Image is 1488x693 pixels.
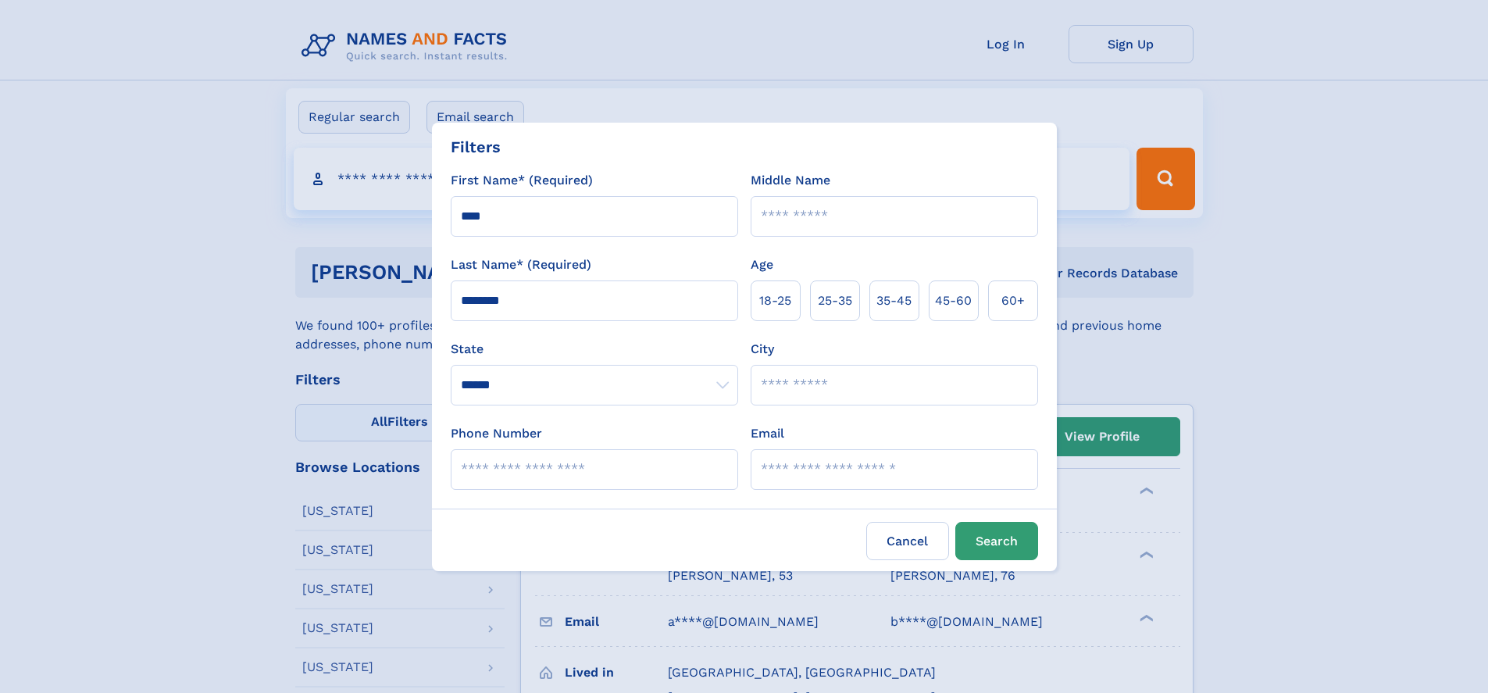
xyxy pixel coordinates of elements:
[451,171,593,190] label: First Name* (Required)
[451,424,542,443] label: Phone Number
[751,255,773,274] label: Age
[818,291,852,310] span: 25‑35
[451,340,738,359] label: State
[876,291,912,310] span: 35‑45
[1001,291,1025,310] span: 60+
[451,135,501,159] div: Filters
[935,291,972,310] span: 45‑60
[955,522,1038,560] button: Search
[451,255,591,274] label: Last Name* (Required)
[751,340,774,359] label: City
[751,171,830,190] label: Middle Name
[866,522,949,560] label: Cancel
[759,291,791,310] span: 18‑25
[751,424,784,443] label: Email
